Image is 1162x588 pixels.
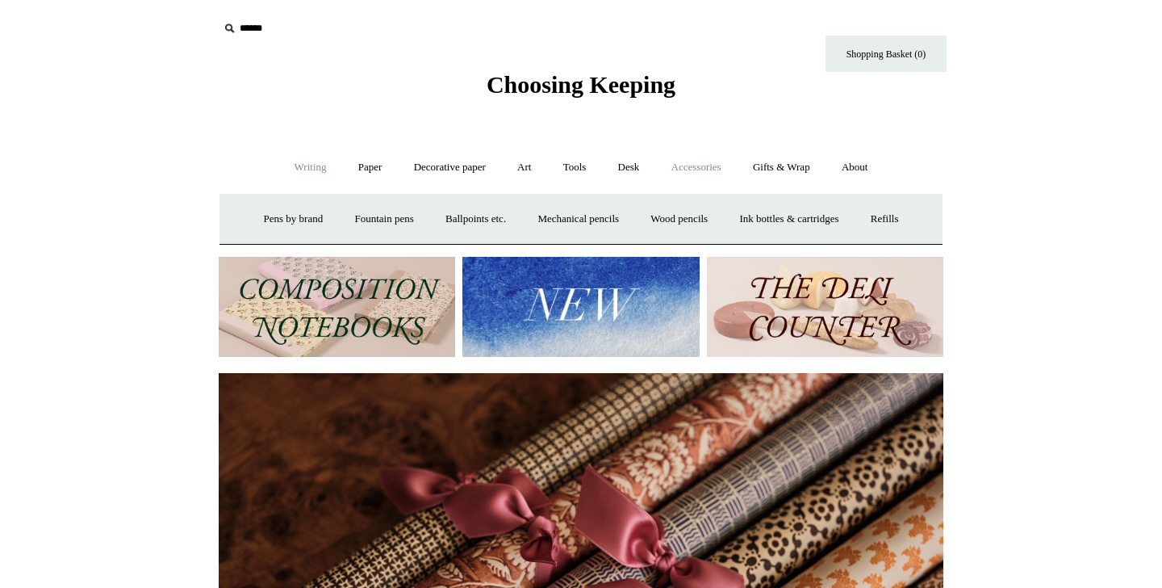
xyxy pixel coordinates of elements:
a: About [827,146,883,189]
img: 202302 Composition ledgers.jpg__PID:69722ee6-fa44-49dd-a067-31375e5d54ec [219,257,455,358]
a: Writing [280,146,341,189]
a: Accessories [657,146,736,189]
a: Choosing Keeping [487,84,675,95]
img: New.jpg__PID:f73bdf93-380a-4a35-bcfe-7823039498e1 [462,257,699,358]
a: Ballpoints etc. [431,198,520,241]
a: Paper [344,146,397,189]
a: Fountain pens [340,198,428,241]
a: Ink bottles & cartridges [725,198,853,241]
a: Gifts & Wrap [738,146,825,189]
a: Decorative paper [399,146,500,189]
a: Refills [856,198,913,241]
img: The Deli Counter [707,257,943,358]
a: Wood pencils [636,198,722,241]
a: Art [503,146,545,189]
a: Tools [549,146,601,189]
a: Desk [604,146,654,189]
span: Choosing Keeping [487,71,675,98]
a: Pens by brand [249,198,338,241]
a: Mechanical pencils [523,198,633,241]
a: Shopping Basket (0) [826,36,947,72]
